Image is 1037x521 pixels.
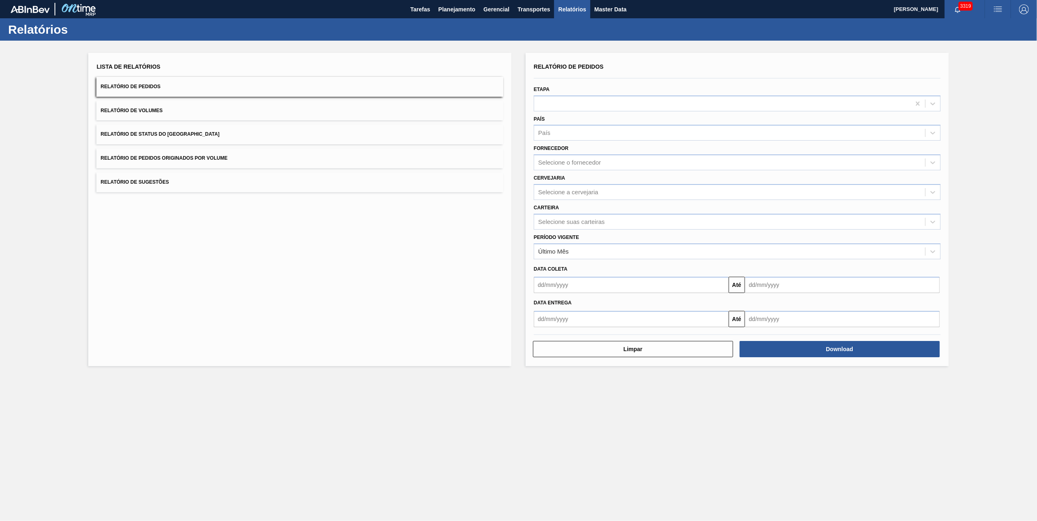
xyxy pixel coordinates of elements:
[745,277,940,293] input: dd/mm/yyyy
[100,131,219,137] span: Relatório de Status do [GEOGRAPHIC_DATA]
[538,159,601,166] div: Selecione o fornecedor
[484,4,510,14] span: Gerencial
[1019,4,1029,14] img: Logout
[533,341,733,357] button: Limpar
[729,311,745,327] button: Até
[534,266,568,272] span: Data coleta
[538,248,569,255] div: Último Mês
[534,300,572,306] span: Data entrega
[729,277,745,293] button: Até
[558,4,586,14] span: Relatórios
[534,145,568,151] label: Fornecedor
[96,172,503,192] button: Relatório de Sugestões
[96,148,503,168] button: Relatório de Pedidos Originados por Volume
[538,189,598,195] div: Selecione a cervejaria
[517,4,550,14] span: Transportes
[100,155,227,161] span: Relatório de Pedidos Originados por Volume
[96,63,160,70] span: Lista de Relatórios
[958,2,973,11] span: 3319
[534,116,545,122] label: País
[438,4,475,14] span: Planejamento
[534,277,729,293] input: dd/mm/yyyy
[993,4,1003,14] img: userActions
[410,4,430,14] span: Tarefas
[534,175,565,181] label: Cervejaria
[96,101,503,121] button: Relatório de Volumes
[100,84,160,89] span: Relatório de Pedidos
[945,4,971,15] button: Notificações
[534,311,729,327] input: dd/mm/yyyy
[11,6,50,13] img: TNhmsLtSVTkK8tSr43FrP2fwEKptu5GPRR3wAAAABJRU5ErkJggg==
[8,25,153,34] h1: Relatórios
[534,63,604,70] span: Relatório de Pedidos
[538,218,605,225] div: Selecione suas carteiras
[534,234,579,240] label: Período Vigente
[594,4,627,14] span: Master Data
[538,130,550,137] div: País
[534,87,550,92] label: Etapa
[96,77,503,97] button: Relatório de Pedidos
[745,311,940,327] input: dd/mm/yyyy
[100,179,169,185] span: Relatório de Sugestões
[100,108,162,113] span: Relatório de Volumes
[534,205,559,211] label: Carteira
[740,341,940,357] button: Download
[96,124,503,144] button: Relatório de Status do [GEOGRAPHIC_DATA]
